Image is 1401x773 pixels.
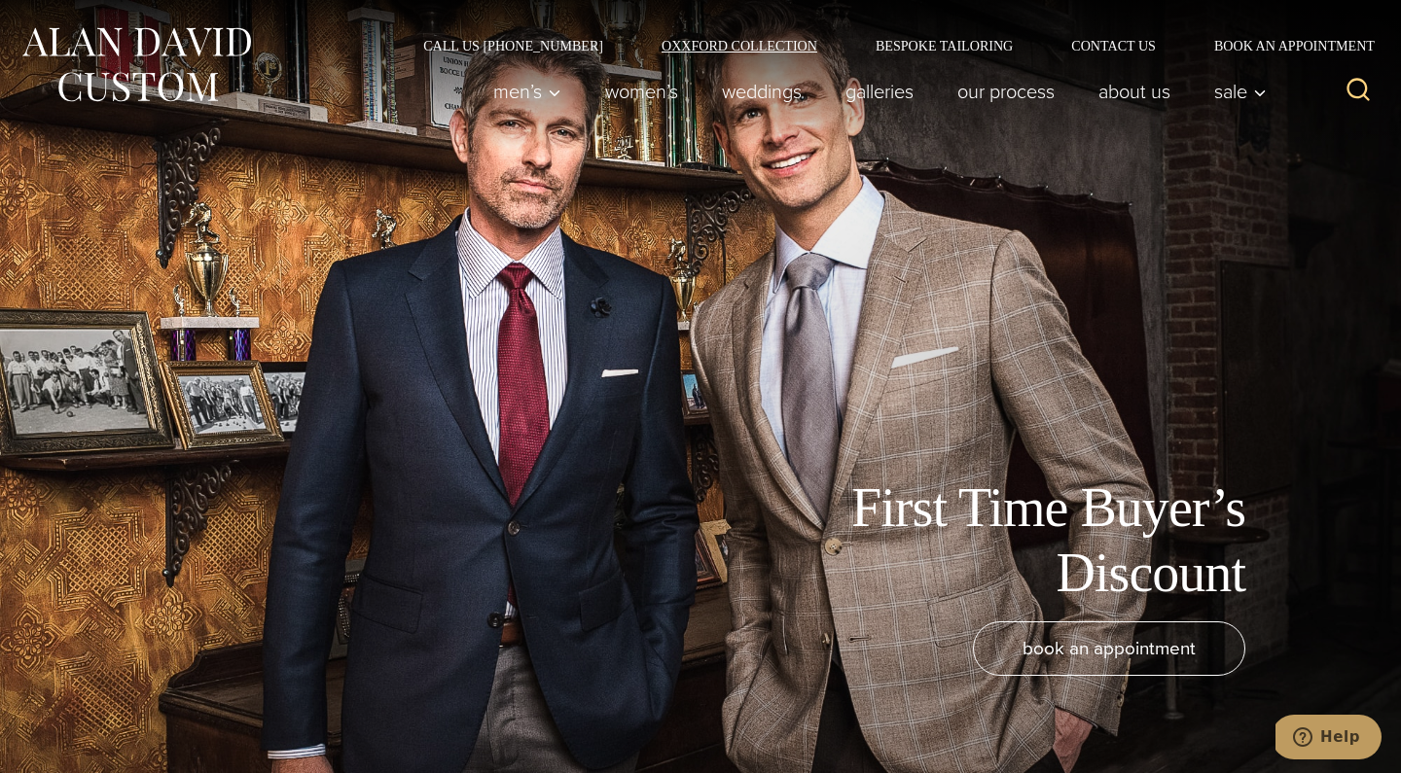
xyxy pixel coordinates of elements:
[632,39,846,53] a: Oxxford Collection
[973,621,1245,676] a: book an appointment
[1275,715,1382,763] iframe: Opens a widget where you can chat to one of our agents
[936,72,1077,111] a: Our Process
[19,21,253,108] img: Alan David Custom
[394,39,1382,53] nav: Secondary Navigation
[1185,39,1382,53] a: Book an Appointment
[700,72,824,111] a: weddings
[846,39,1042,53] a: Bespoke Tailoring
[394,39,632,53] a: Call Us [PHONE_NUMBER]
[1077,72,1193,111] a: About Us
[1193,72,1277,111] button: Child menu of Sale
[824,72,936,111] a: Galleries
[1042,39,1185,53] a: Contact Us
[584,72,700,111] a: Women’s
[1023,634,1196,662] span: book an appointment
[1335,68,1382,115] button: View Search Form
[472,72,1277,111] nav: Primary Navigation
[472,72,584,111] button: Child menu of Men’s
[808,475,1245,606] h1: First Time Buyer’s Discount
